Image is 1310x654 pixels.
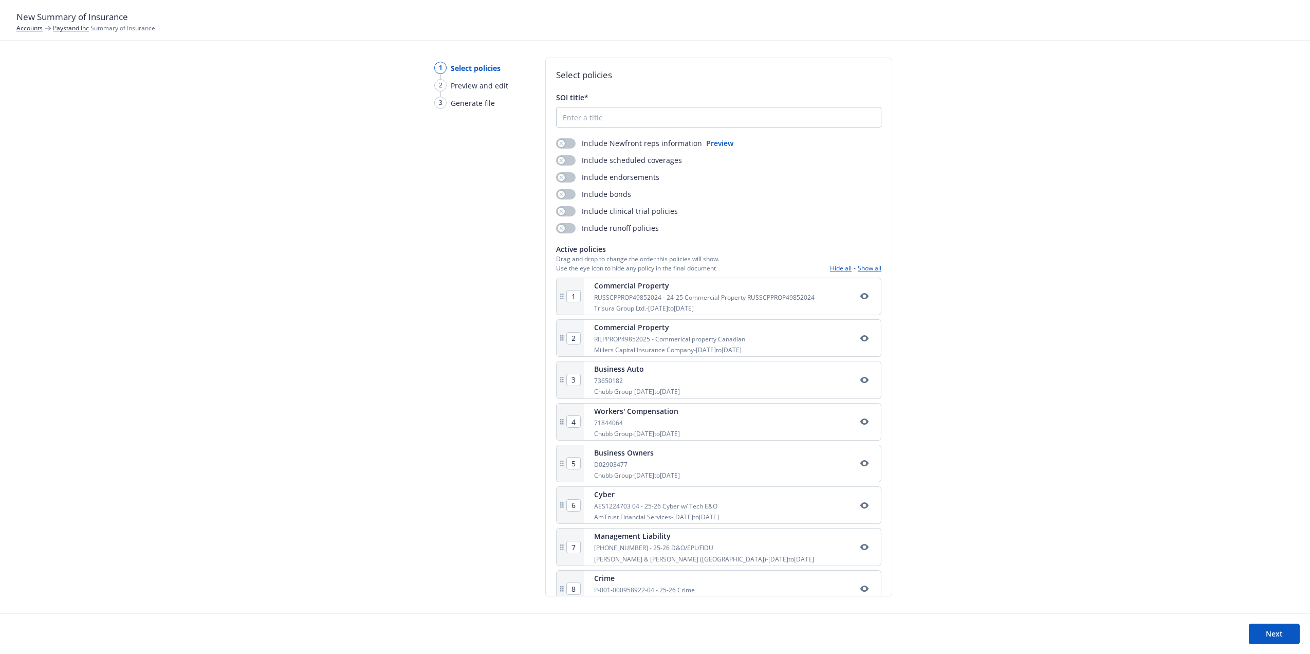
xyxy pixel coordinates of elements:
[451,63,501,74] span: Select policies
[594,346,745,354] div: Millers Capital Insurance Company - [DATE] to [DATE]
[594,406,680,416] div: Workers' Compensation
[556,223,659,233] div: Include runoff policies
[594,460,680,469] div: D02903477
[556,403,881,441] div: Workers' Compensation71844064Chubb Group-[DATE]to[DATE]
[53,24,155,32] span: Summary of Insurance
[594,429,680,438] div: Chubb Group - [DATE] to [DATE]
[556,68,881,82] h2: Select policies
[594,447,680,458] div: Business Owners
[594,322,745,333] div: Commercial Property
[594,543,814,552] div: [PHONE_NUMBER] - 25-26 D&O/EPL/FIDU
[16,24,43,32] a: Accounts
[594,531,814,541] div: Management Liability
[594,489,719,500] div: Cyber
[556,570,881,608] div: CrimeP-001-000958922-04 - 25-26 CrimeAXIS Capital-[DATE]to[DATE]
[594,419,680,427] div: 71844064
[556,278,881,315] div: Commercial PropertyRUSSCPPROP49852024 - 24-25 Commercial Property RUSSCPPROP49852024Trisura Group...
[556,255,719,272] span: Drag and drop to change the order this policies will show. Use the eye icon to hide any policy in...
[556,172,659,183] div: Include endorsements
[556,155,682,166] div: Include scheduled coverages
[556,486,881,524] div: CyberAES1224703 04 - 25-26 Cyber w/ Tech E&OAmTrust Financial Services-[DATE]to[DATE]
[594,513,719,521] div: AmTrust Financial Services - [DATE] to [DATE]
[594,364,680,374] div: Business Auto
[556,528,881,566] div: Management Liability[PHONE_NUMBER] - 25-26 D&O/EPL/FIDU[PERSON_NAME] & [PERSON_NAME] ([GEOGRAPHIC...
[434,79,447,92] div: 2
[53,24,89,32] a: Paystand Inc
[451,80,508,91] span: Preview and edit
[594,555,814,564] div: [PERSON_NAME] & [PERSON_NAME] ([GEOGRAPHIC_DATA]) - [DATE] to [DATE]
[556,244,719,255] span: Active policies
[556,319,881,357] div: Commercial PropertyRILPPROP49852025 - Commerical property CanadianMillers Capital Insurance Compa...
[1249,624,1300,644] button: Next
[557,107,881,127] input: Enter a title
[451,98,495,108] span: Generate file
[594,304,815,313] div: Trisura Group Ltd. - [DATE] to [DATE]
[830,264,881,272] div: -
[434,97,447,109] div: 3
[594,335,745,343] div: RILPPROP49852025 - Commerical property Canadian
[594,293,815,302] div: RUSSCPPROP49852024 - 24-25 Commercial Property RUSSCPPROP49852024
[594,502,719,511] div: AES1224703 04 - 25-26 Cyber w/ Tech E&O
[556,189,631,199] div: Include bonds
[858,264,881,272] button: Show all
[556,445,881,482] div: Business OwnersD02903477Chubb Group-[DATE]to[DATE]
[594,376,680,385] div: 73650182
[16,10,1294,24] h1: New Summary of Insurance
[556,93,588,102] span: SOI title*
[556,138,702,149] div: Include Newfront reps information
[556,206,678,216] div: Include clinical trial policies
[594,586,695,594] div: P-001-000958922-04 - 25-26 Crime
[594,573,695,584] div: Crime
[706,138,733,149] button: Preview
[594,387,680,396] div: Chubb Group - [DATE] to [DATE]
[434,62,447,74] div: 1
[556,361,881,398] div: Business Auto73650182Chubb Group-[DATE]to[DATE]
[594,471,680,480] div: Chubb Group - [DATE] to [DATE]
[594,280,815,291] div: Commercial Property
[830,264,852,272] button: Hide all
